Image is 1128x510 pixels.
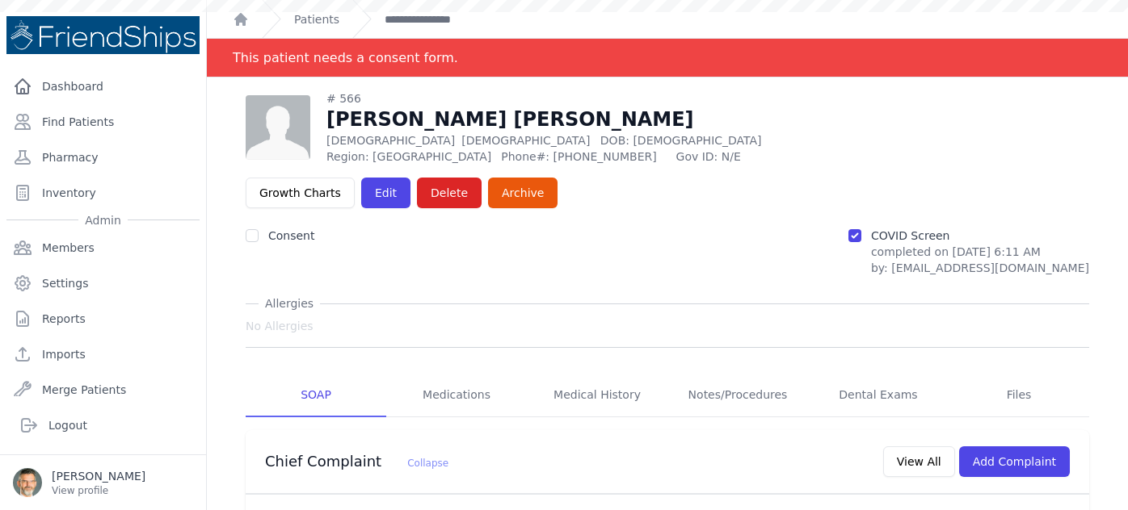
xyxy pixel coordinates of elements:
label: COVID Screen [871,229,950,242]
a: Merge Patients [6,374,200,406]
div: by: [EMAIL_ADDRESS][DOMAIN_NAME] [871,260,1089,276]
a: SOAP [246,374,386,417]
a: Notes/Procedures [667,374,808,417]
p: View profile [52,484,145,497]
span: Phone#: [PHONE_NUMBER] [501,148,666,165]
button: View All [883,446,955,477]
span: Admin [78,212,128,228]
a: Patients [294,11,339,27]
span: [DEMOGRAPHIC_DATA] [461,134,590,147]
a: Dental Exams [808,374,949,417]
a: Medical History [527,374,667,417]
button: Delete [417,178,482,208]
p: [DEMOGRAPHIC_DATA] [326,132,851,148]
a: [PERSON_NAME] View profile [13,468,193,497]
a: Logout [13,409,193,441]
a: Dashboard [6,70,200,102]
nav: Tabs [246,374,1089,417]
a: Medications [386,374,527,417]
span: Gov ID: N/E [676,148,851,165]
h1: [PERSON_NAME] [PERSON_NAME] [326,107,851,132]
div: # 566 [326,90,851,107]
a: Files [949,374,1089,417]
a: Pharmacy [6,141,200,173]
img: Medical Missions EMR [6,16,200,54]
a: Growth Charts [246,178,355,208]
a: Imports [6,338,200,370]
a: Reports [6,303,200,335]
span: Region: [GEOGRAPHIC_DATA] [326,148,491,165]
label: Consent [268,229,314,242]
span: Allergies [259,295,320,311]
a: Settings [6,267,200,299]
div: Notification [207,39,1128,77]
a: Find Patients [6,106,200,138]
h3: Chief Complaint [265,452,448,471]
a: Edit [361,178,410,208]
button: Add Complaint [959,446,1070,477]
span: DOB: [DEMOGRAPHIC_DATA] [600,134,762,147]
img: person-242608b1a05df3501eefc295dc1bc67a.jpg [246,95,310,160]
div: This patient needs a consent form. [233,39,458,77]
a: Archive [488,178,558,208]
a: Members [6,232,200,264]
p: completed on [DATE] 6:11 AM [871,244,1089,260]
p: [PERSON_NAME] [52,468,145,484]
a: Inventory [6,177,200,209]
span: Collapse [407,458,448,469]
span: No Allergies [246,318,314,334]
